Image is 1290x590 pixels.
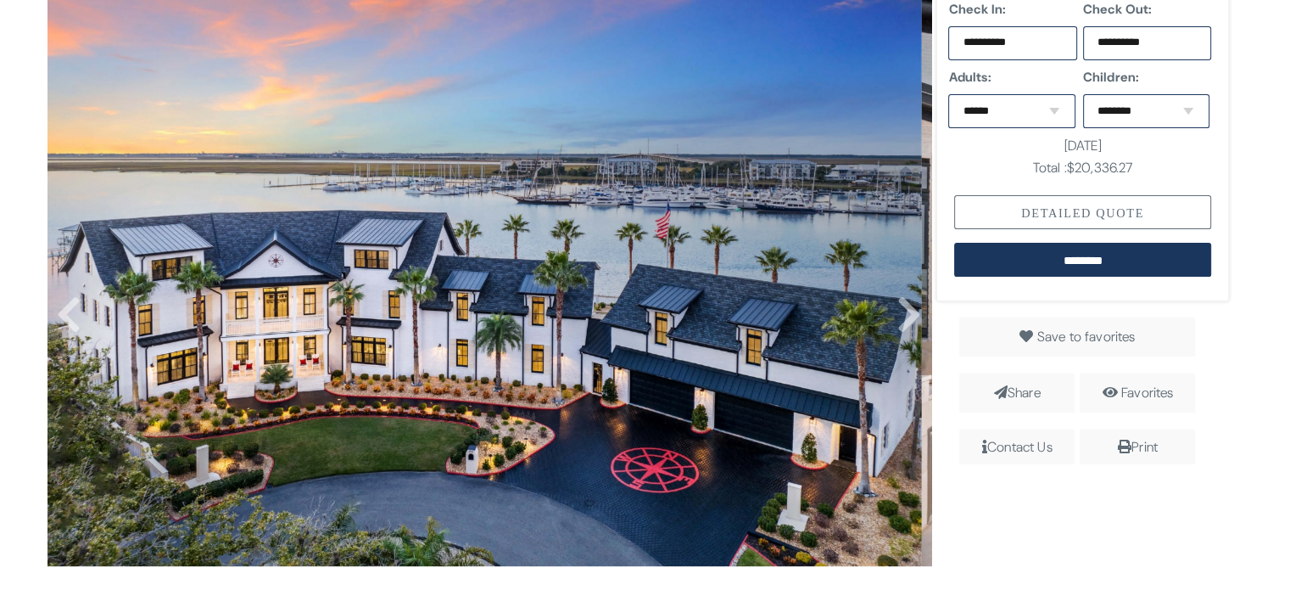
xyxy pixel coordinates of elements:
[1083,67,1212,87] label: Children:
[1121,384,1173,402] a: Favorites
[959,430,1075,465] span: Contact Us
[948,67,1077,87] label: Adults:
[1067,159,1133,177] span: $20,336.27
[954,135,1211,178] div: [DATE] Total :
[954,195,1211,229] div: Detailed Quote
[1037,328,1136,346] span: Save to favorites
[1086,436,1188,458] div: Print
[959,374,1075,413] span: Share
